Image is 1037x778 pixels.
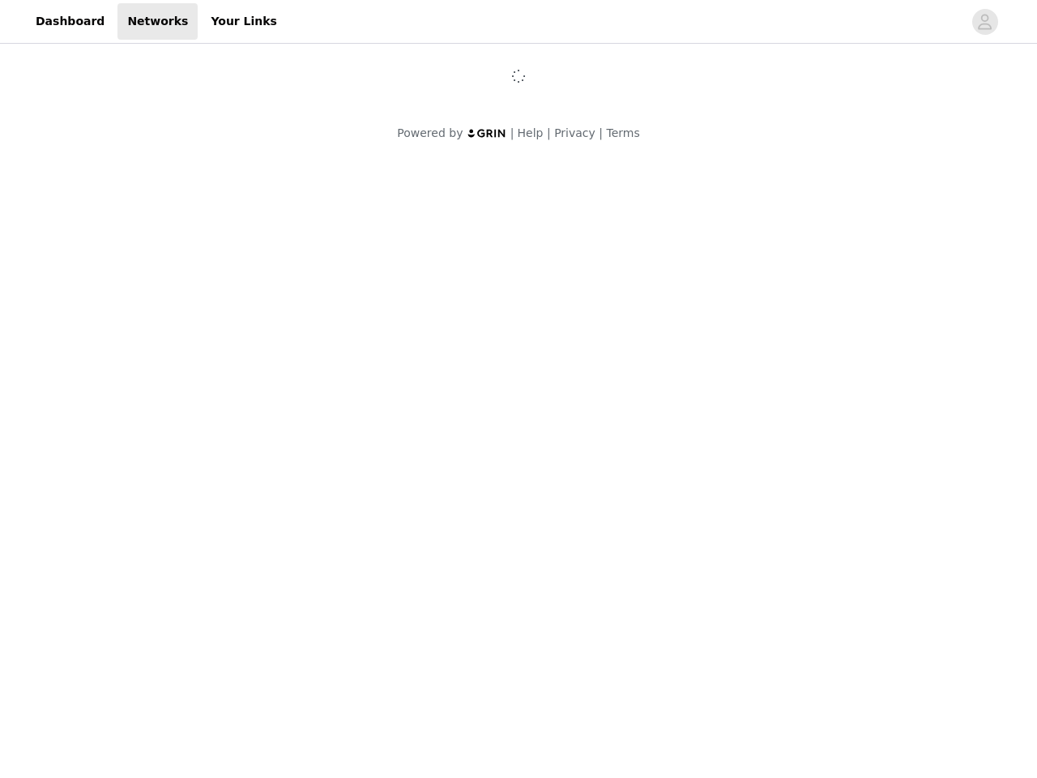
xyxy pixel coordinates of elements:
span: Powered by [397,126,463,139]
img: logo [467,128,507,139]
a: Dashboard [26,3,114,40]
span: | [547,126,551,139]
span: | [510,126,514,139]
a: Terms [606,126,639,139]
span: | [599,126,603,139]
a: Your Links [201,3,287,40]
a: Privacy [554,126,595,139]
div: avatar [977,9,992,35]
a: Networks [117,3,198,40]
a: Help [518,126,544,139]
